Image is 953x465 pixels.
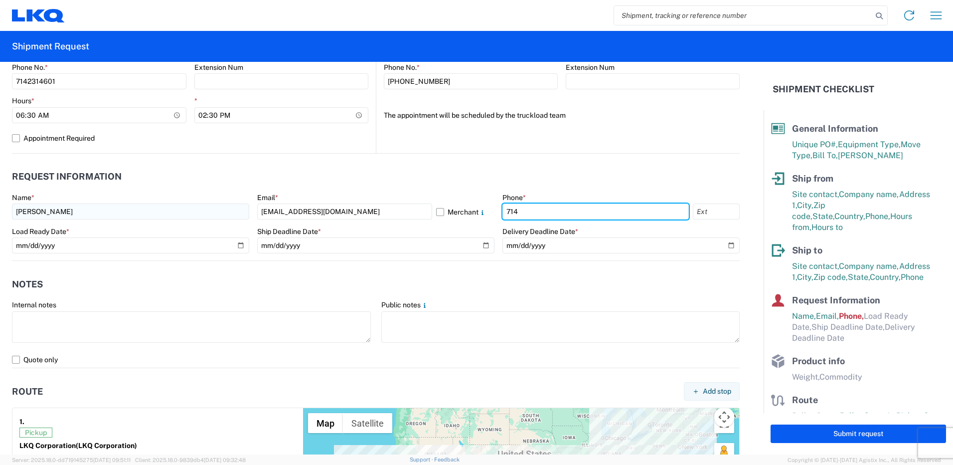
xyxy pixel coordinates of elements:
[792,123,878,134] span: General Information
[792,356,845,366] span: Product info
[812,151,838,160] span: Bill To,
[12,63,48,72] label: Phone No.
[257,193,278,202] label: Email
[12,352,740,368] label: Quote only
[792,395,818,405] span: Route
[812,212,834,221] span: State,
[257,227,321,236] label: Ship Deadline Date
[792,372,819,382] span: Weight,
[838,140,901,149] span: Equipment Type,
[714,407,734,427] button: Map camera controls
[792,245,822,255] span: Ship to
[792,295,880,305] span: Request Information
[811,322,885,332] span: Ship Deadline Date,
[384,63,420,72] label: Phone No.
[436,204,494,220] label: Merchant
[93,457,131,463] span: [DATE] 09:51:11
[19,428,52,438] span: Pickup
[773,83,874,95] h2: Shipment Checklist
[839,190,899,199] span: Company name,
[502,227,578,236] label: Delivery Deadline Date
[865,212,890,221] span: Phone,
[819,372,862,382] span: Commodity
[204,457,246,463] span: [DATE] 09:32:48
[792,140,838,149] span: Unique PO#,
[839,311,864,321] span: Phone,
[343,413,392,433] button: Show satellite imagery
[848,272,870,282] span: State,
[788,456,941,465] span: Copyright © [DATE]-[DATE] Agistix Inc., All Rights Reserved
[12,96,34,105] label: Hours
[714,443,734,463] button: Drag Pegman onto the map to open Street View
[12,193,34,202] label: Name
[12,387,43,397] h2: Route
[811,223,843,232] span: Hours to
[135,457,246,463] span: Client: 2025.18.0-9839db4
[19,442,137,450] strong: LKQ Corporation
[792,411,946,432] span: Pallet Count in Pickup Stops equals Pallet Count in delivery stops
[19,415,24,428] strong: 1.
[839,261,899,271] span: Company name,
[12,279,43,289] h2: Notes
[502,193,526,202] label: Phone
[797,272,813,282] span: City,
[792,311,816,321] span: Name,
[434,457,460,463] a: Feedback
[12,130,368,146] label: Appointment Required
[792,261,839,271] span: Site contact,
[566,63,615,72] label: Extension Num
[12,300,56,309] label: Internal notes
[813,272,848,282] span: Zip code,
[12,172,122,182] h2: Request Information
[308,413,343,433] button: Show street map
[693,204,740,220] input: Ext
[381,300,429,309] label: Public notes
[870,272,901,282] span: Country,
[901,272,924,282] span: Phone
[12,227,69,236] label: Load Ready Date
[771,425,946,443] button: Submit request
[834,212,865,221] span: Country,
[838,151,903,160] span: [PERSON_NAME]
[792,411,840,421] span: Pallet Count,
[816,311,839,321] span: Email,
[384,107,566,123] label: The appointment will be scheduled by the truckload team
[614,6,872,25] input: Shipment, tracking or reference number
[12,457,131,463] span: Server: 2025.18.0-dd719145275
[792,190,839,199] span: Site contact,
[703,387,731,396] span: Add stop
[797,201,813,210] span: City,
[684,382,740,401] button: Add stop
[12,40,89,52] h2: Shipment Request
[410,457,435,463] a: Support
[76,442,137,450] span: (LKQ Corporation)
[792,173,833,184] span: Ship from
[194,63,243,72] label: Extension Num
